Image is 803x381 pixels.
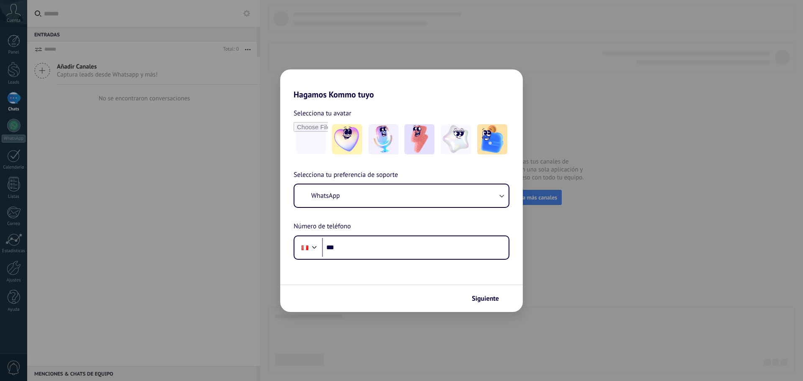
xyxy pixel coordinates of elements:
img: -3.jpeg [404,124,435,154]
img: -2.jpeg [368,124,399,154]
span: WhatsApp [311,192,340,200]
span: Selecciona tu avatar [294,108,351,119]
img: -5.jpeg [477,124,507,154]
h2: Hagamos Kommo tuyo [280,69,523,100]
button: Siguiente [468,292,510,306]
span: Selecciona tu preferencia de soporte [294,170,398,181]
img: -1.jpeg [332,124,362,154]
span: Siguiente [472,296,499,302]
span: Número de teléfono [294,221,351,232]
button: WhatsApp [294,184,509,207]
div: Peru: + 51 [297,239,313,256]
img: -4.jpeg [441,124,471,154]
